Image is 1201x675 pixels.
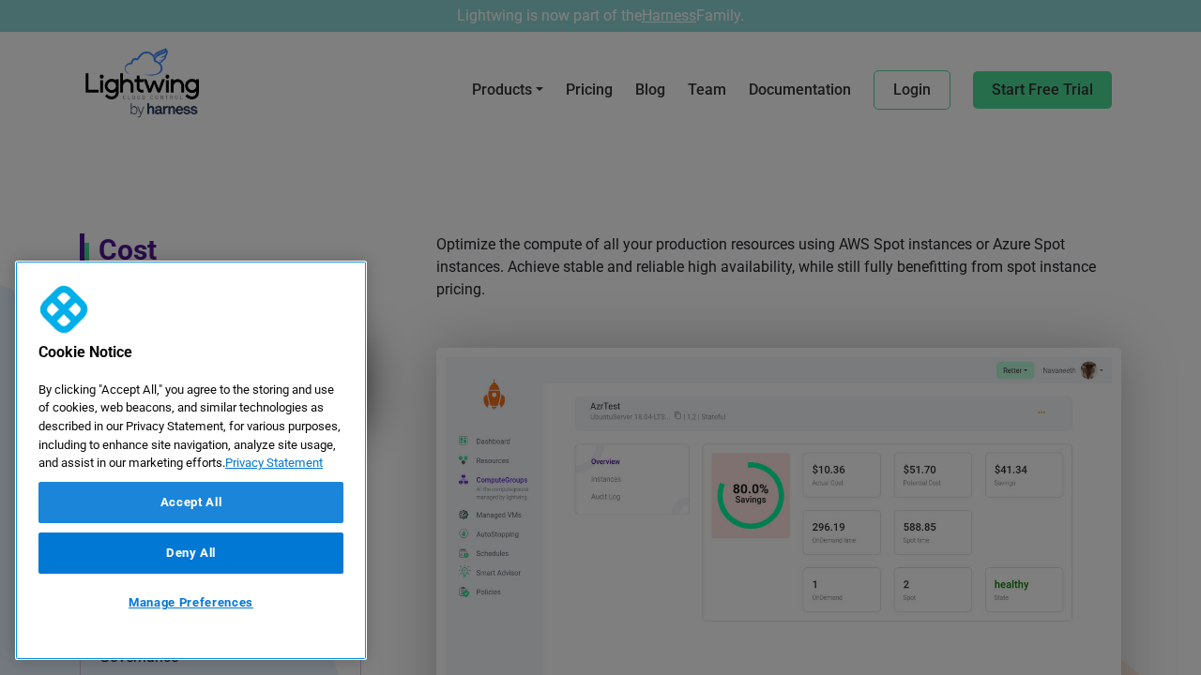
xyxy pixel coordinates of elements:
[34,279,94,339] img: Company Logo
[15,371,367,482] div: By clicking "Accept All," you agree to the storing and use of cookies, web beacons, and similar t...
[15,261,367,660] div: Cookie banner
[38,482,343,523] button: Accept All
[15,261,367,660] div: Cookie Notice
[38,583,343,622] button: Manage Preferences
[225,456,323,470] a: More information about your privacy, opens in a new tab
[38,532,343,574] button: Deny All
[15,343,320,371] h2: Cookie Notice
